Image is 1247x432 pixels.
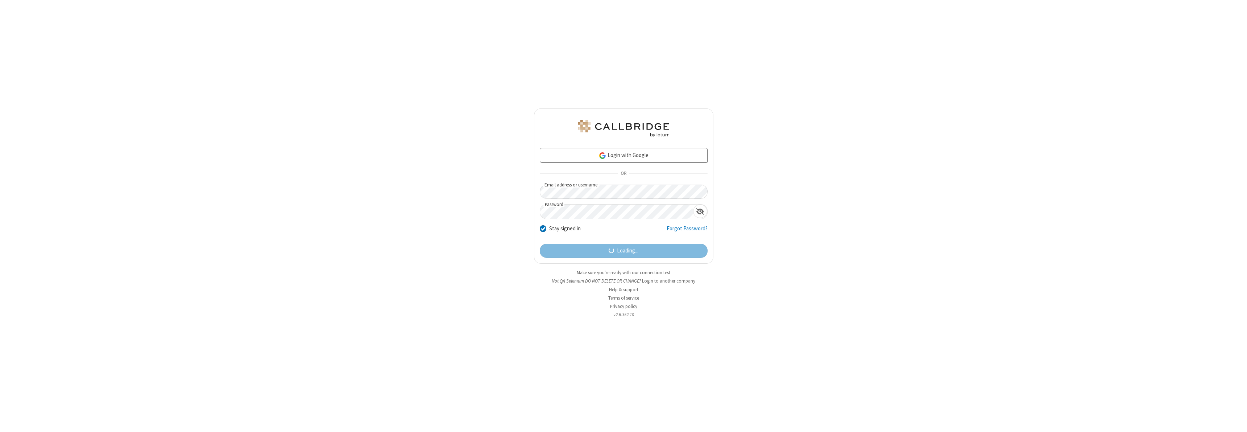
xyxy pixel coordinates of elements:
[549,225,581,233] label: Stay signed in
[598,152,606,160] img: google-icon.png
[610,303,637,309] a: Privacy policy
[667,225,708,238] a: Forgot Password?
[577,270,670,276] a: Make sure you're ready with our connection test
[617,247,638,255] span: Loading...
[618,169,629,179] span: OR
[540,244,708,258] button: Loading...
[608,295,639,301] a: Terms of service
[534,311,713,318] li: v2.6.352.10
[609,287,638,293] a: Help & support
[540,205,693,219] input: Password
[540,148,708,162] a: Login with Google
[1229,413,1242,427] iframe: Chat
[642,277,695,284] button: Login to another company
[693,205,707,218] div: Show password
[540,185,708,199] input: Email address or username
[576,120,671,137] img: QA Selenium DO NOT DELETE OR CHANGE
[534,277,713,284] li: Not QA Selenium DO NOT DELETE OR CHANGE?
